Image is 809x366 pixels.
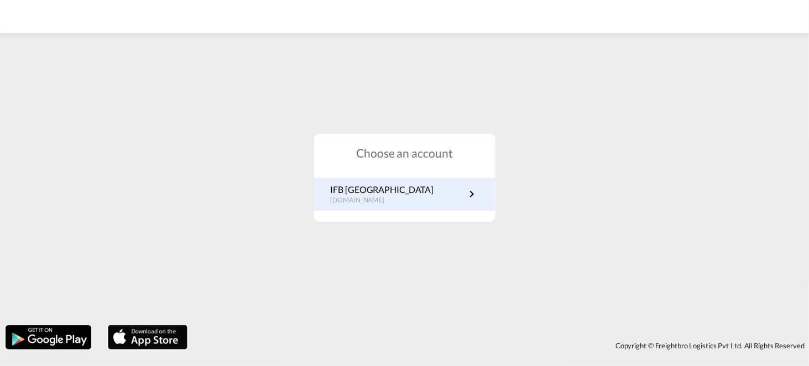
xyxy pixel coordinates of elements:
img: google.png [4,324,92,351]
p: [DOMAIN_NAME] [331,196,434,205]
div: Copyright © Freightbro Logistics Pvt Ltd. All Rights Reserved [193,336,809,355]
a: IFB [GEOGRAPHIC_DATA][DOMAIN_NAME] [331,184,479,205]
img: apple.png [107,324,189,351]
md-icon: icon-chevron-right [466,187,479,201]
p: IFB [GEOGRAPHIC_DATA] [331,184,434,196]
h1: Choose an account [314,145,495,161]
